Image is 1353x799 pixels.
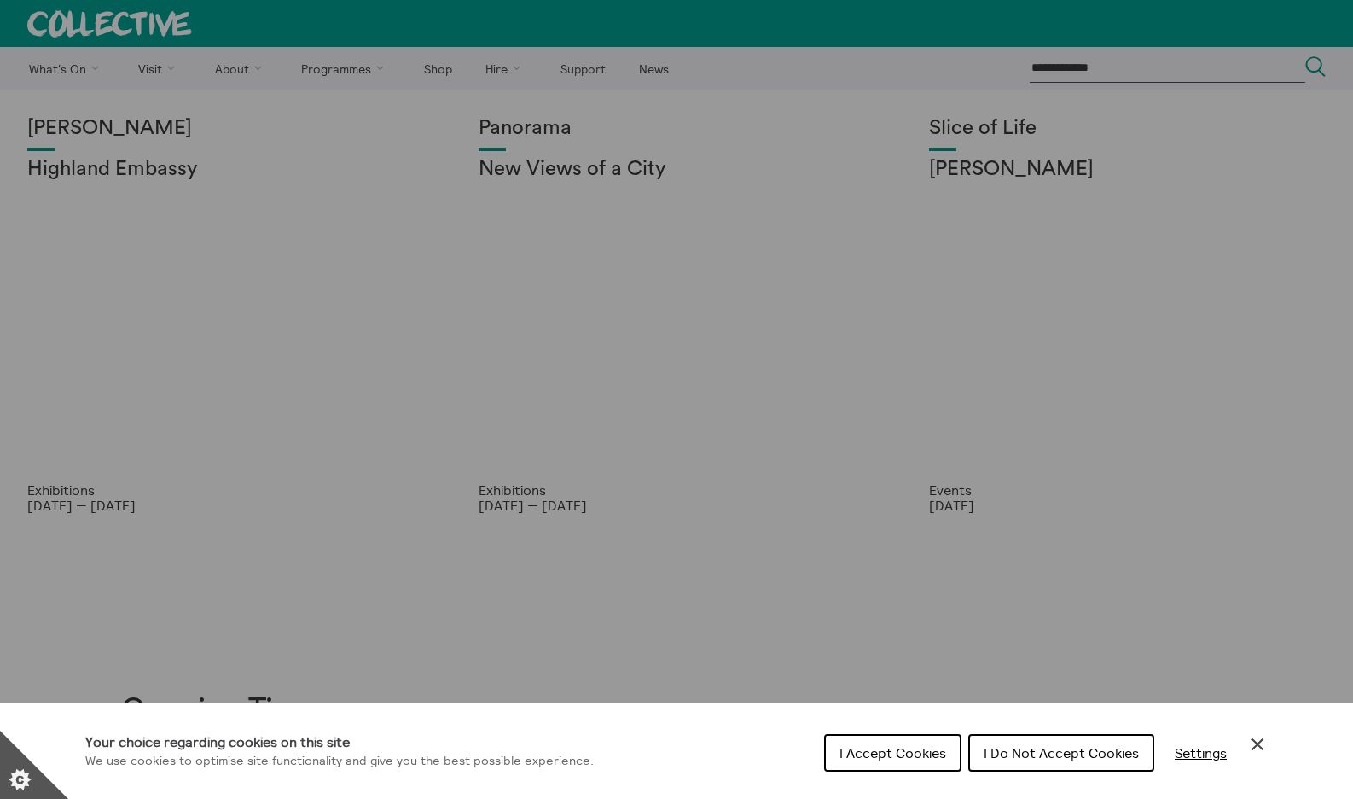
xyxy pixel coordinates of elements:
button: Close Cookie Control [1247,734,1268,755]
span: I Accept Cookies [839,744,946,761]
button: Settings [1161,736,1240,770]
span: I Do Not Accept Cookies [984,744,1139,761]
p: We use cookies to optimise site functionality and give you the best possible experience. [85,752,594,771]
button: I Do Not Accept Cookies [968,734,1154,772]
span: Settings [1175,744,1227,761]
button: I Accept Cookies [824,734,961,772]
h1: Your choice regarding cookies on this site [85,732,594,752]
